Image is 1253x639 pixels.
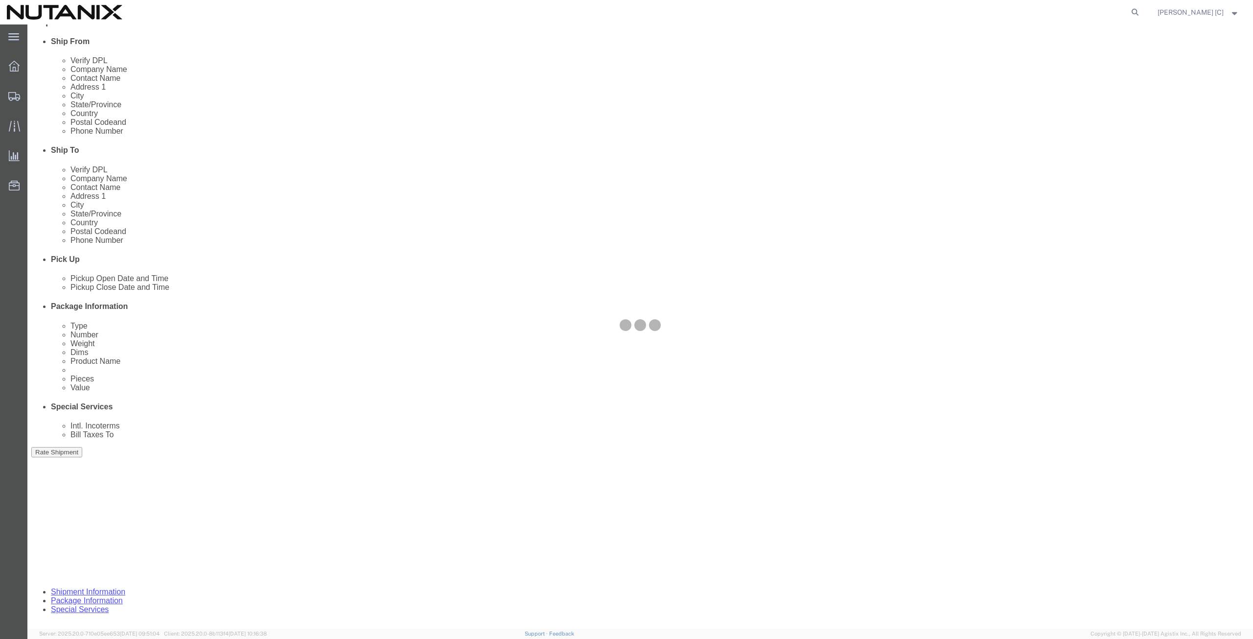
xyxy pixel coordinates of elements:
[164,631,267,637] span: Client: 2025.20.0-8b113f4
[7,5,122,20] img: logo
[39,631,160,637] span: Server: 2025.20.0-710e05ee653
[525,631,549,637] a: Support
[549,631,574,637] a: Feedback
[120,631,160,637] span: [DATE] 09:51:04
[1091,630,1241,638] span: Copyright © [DATE]-[DATE] Agistix Inc., All Rights Reserved
[229,631,267,637] span: [DATE] 10:16:38
[1157,6,1240,18] button: [PERSON_NAME] [C]
[1158,7,1224,18] span: Arthur Campos [C]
